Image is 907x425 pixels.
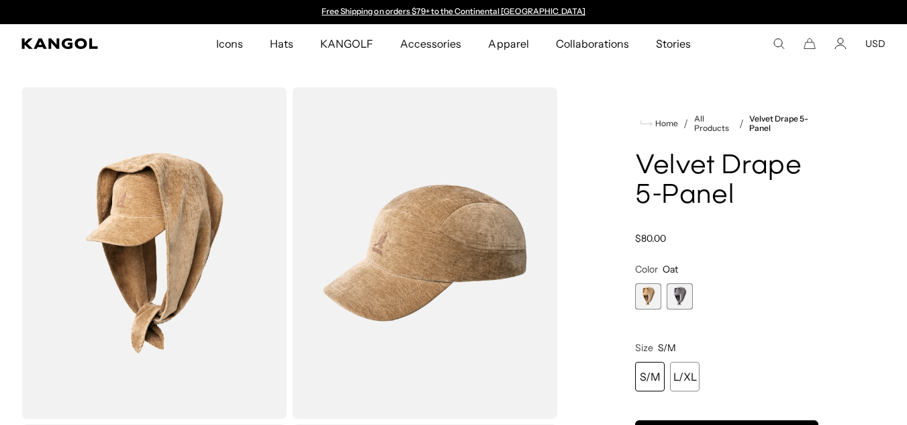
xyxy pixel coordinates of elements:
h1: Velvet Drape 5-Panel [635,152,818,211]
label: Charcoal [667,283,693,310]
span: KANGOLF [320,24,373,63]
a: Kangol [21,38,142,49]
a: Velvet Drape 5-Panel [749,114,818,133]
a: Account [834,38,847,50]
span: Stories [656,24,691,63]
li: / [734,115,744,132]
span: Color [635,263,658,275]
div: 1 of 2 [635,283,661,310]
li: / [678,115,688,132]
span: Icons [216,24,243,63]
a: Hats [256,24,307,63]
a: Stories [642,24,704,63]
span: Apparel [488,24,528,63]
span: Accessories [400,24,461,63]
a: Apparel [475,24,542,63]
slideshow-component: Announcement bar [316,7,592,17]
a: KANGOLF [307,24,387,63]
span: $80.00 [635,232,666,244]
a: All Products [694,114,734,133]
label: Oat [635,283,661,310]
a: Collaborations [542,24,642,63]
div: L/XL [670,362,700,391]
div: S/M [635,362,665,391]
img: color-oat [21,87,287,419]
span: S/M [658,342,676,354]
button: Cart [804,38,816,50]
span: Home [653,119,678,128]
span: Oat [663,263,678,275]
nav: breadcrumbs [635,114,818,133]
span: Size [635,342,653,354]
button: USD [865,38,886,50]
div: 1 of 2 [316,7,592,17]
span: Hats [270,24,293,63]
div: 2 of 2 [667,283,693,310]
a: Home [640,117,678,130]
summary: Search here [773,38,785,50]
div: Announcement [316,7,592,17]
img: color-oat [292,87,557,419]
span: Collaborations [556,24,629,63]
a: Accessories [387,24,475,63]
a: Icons [203,24,256,63]
a: Free Shipping on orders $79+ to the Continental [GEOGRAPHIC_DATA] [322,6,585,16]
